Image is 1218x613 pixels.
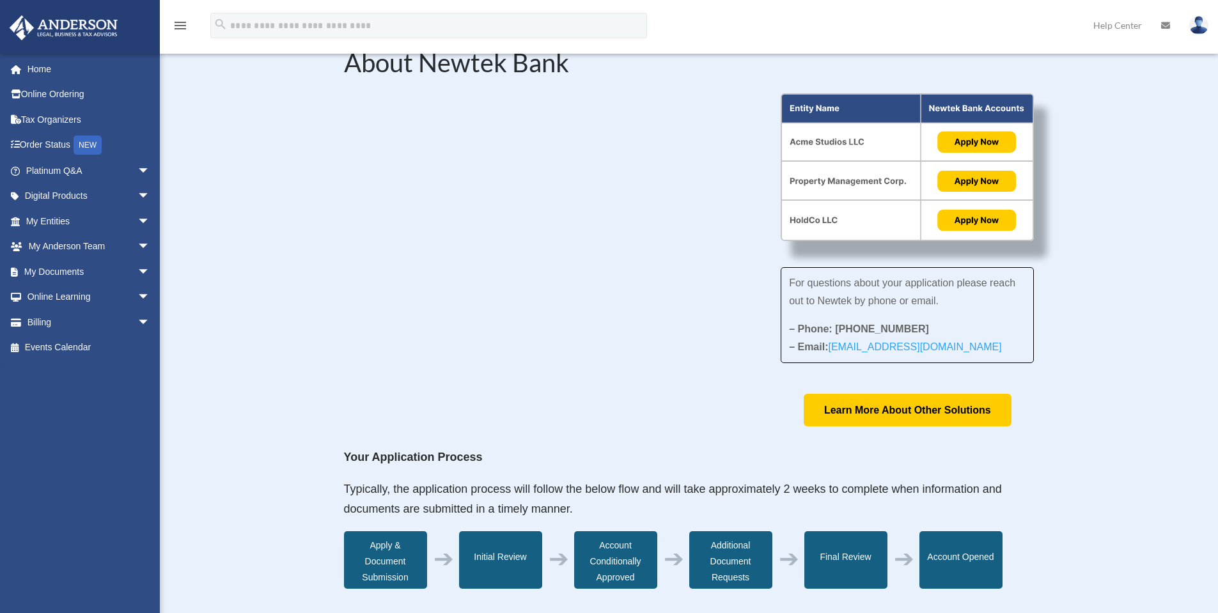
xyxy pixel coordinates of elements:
div: Additional Document Requests [689,531,772,589]
h2: About Newtek Bank [344,50,1035,82]
img: About Partnership Graphic (3) [781,93,1034,242]
span: arrow_drop_down [137,234,163,260]
div: ➔ [433,551,454,567]
div: ➔ [549,551,569,567]
span: arrow_drop_down [137,259,163,285]
div: Apply & Document Submission [344,531,427,589]
img: User Pic [1189,16,1208,35]
div: ➔ [779,551,799,567]
a: My Entitiesarrow_drop_down [9,208,169,234]
div: Account Conditionally Approved [574,531,657,589]
div: Final Review [804,531,887,589]
a: Tax Organizers [9,107,169,132]
span: Typically, the application process will follow the below flow and will take approximately 2 weeks... [344,483,1002,516]
a: menu [173,22,188,33]
a: My Anderson Teamarrow_drop_down [9,234,169,260]
span: For questions about your application please reach out to Newtek by phone or email. [789,277,1015,306]
div: ➔ [664,551,684,567]
a: Events Calendar [9,335,169,361]
div: ➔ [894,551,914,567]
a: Learn More About Other Solutions [804,394,1011,426]
a: Digital Productsarrow_drop_down [9,183,169,209]
div: NEW [74,136,102,155]
span: arrow_drop_down [137,284,163,311]
a: Home [9,56,169,82]
img: Anderson Advisors Platinum Portal [6,15,121,40]
a: Billingarrow_drop_down [9,309,169,335]
a: Online Ordering [9,82,169,107]
strong: Your Application Process [344,451,483,463]
a: [EMAIL_ADDRESS][DOMAIN_NAME] [828,341,1001,359]
div: Account Opened [919,531,1003,589]
strong: – Phone: [PHONE_NUMBER] [789,323,929,334]
a: My Documentsarrow_drop_down [9,259,169,284]
a: Platinum Q&Aarrow_drop_down [9,158,169,183]
span: arrow_drop_down [137,158,163,184]
iframe: NewtekOne and Newtek Bank's Partnership with Anderson Advisors [344,93,743,318]
a: Order StatusNEW [9,132,169,159]
span: arrow_drop_down [137,208,163,235]
i: menu [173,18,188,33]
a: Online Learningarrow_drop_down [9,284,169,310]
span: arrow_drop_down [137,309,163,336]
i: search [214,17,228,31]
strong: – Email: [789,341,1002,352]
span: arrow_drop_down [137,183,163,210]
div: Initial Review [459,531,542,589]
